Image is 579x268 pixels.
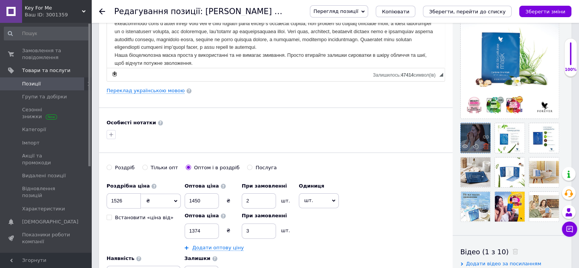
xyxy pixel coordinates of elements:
div: 100% [565,67,577,72]
span: Додати відео за посиланням [466,261,541,266]
span: Позиції [22,80,41,87]
label: При замовленні [242,212,295,219]
b: Оптова ціна [185,183,219,189]
label: Одиниця [299,183,339,189]
span: [DEMOGRAPHIC_DATA] [22,218,78,225]
b: Роздрібна ціна [107,183,150,189]
div: Послуга [255,164,277,171]
button: Чат з покупцем [562,221,577,237]
span: 47414 [401,72,413,78]
div: Кiлькiсть символiв [373,71,439,78]
div: Ваш ID: 3001359 [25,11,91,18]
b: Оптова ціна [185,213,219,218]
em: Глибоко відновіть шкіру за допомогою потужного зволоження. [8,8,155,14]
span: Копіювати [382,9,409,14]
span: Замовлення та повідомлення [22,47,70,61]
b: Наявність [107,255,134,261]
span: Key For Me [25,5,82,11]
span: Товари та послуги [22,67,70,74]
div: Оптом і в роздріб [194,164,240,171]
input: 0 [185,193,219,209]
span: Імпорт [22,140,40,146]
div: шт. [276,197,295,204]
div: Повернутися назад [99,8,105,14]
input: 0 [242,223,276,239]
a: Зробити резервну копію зараз [110,70,119,78]
label: При замовленні [242,183,295,189]
span: Видалені позиції [22,172,66,179]
span: Панель управління [22,251,70,265]
button: Зберегти, перейти до списку [423,6,512,17]
span: Відновлення позицій [22,185,70,199]
div: Встановити «ціна від» [115,214,174,221]
div: шт. [276,227,295,234]
div: 100% Якість заповнення [564,38,577,77]
span: Групи та добірки [22,93,67,100]
div: Роздріб [115,164,135,171]
span: Показники роботи компанії [22,231,70,245]
a: Переклад українською мовою [107,88,185,94]
span: Акції та промокоди [22,152,70,166]
p: Алое Біоцелюлозна Маска Форевер забезпечує потужне, енергійне зволоження за допомогою передової т... [8,8,330,95]
div: ₴ [219,227,238,234]
button: Копіювати [376,6,415,17]
span: Сезонні знижки [22,106,70,120]
span: Потягніть для зміни розмірів [439,73,443,77]
i: Зберегти зміни [525,9,565,14]
input: 0 [185,223,219,239]
b: Залишки [184,255,210,261]
a: Додати оптову ціну [192,245,244,251]
input: Пошук [4,27,90,40]
i: Зберегти, перейти до списку [429,9,506,14]
span: Характеристики [22,205,65,212]
span: ₴ [146,198,150,204]
span: Відео (1 з 10) [460,248,509,256]
span: Категорії [22,126,46,133]
span: шт. [299,193,339,208]
h1: Редагування позиції: Алоэ Биоцеллюлозная маска "Forever Aloe bio-cellulose" (Форевер) 3 шт. [114,7,482,16]
span: Перегляд позиції [313,8,358,14]
button: Зберегти зміни [519,6,571,17]
input: 0 [107,193,141,209]
b: Особисті нотатки [107,120,156,125]
input: 0 [242,193,276,209]
div: ₴ [219,197,238,204]
div: Тільки опт [151,164,178,171]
